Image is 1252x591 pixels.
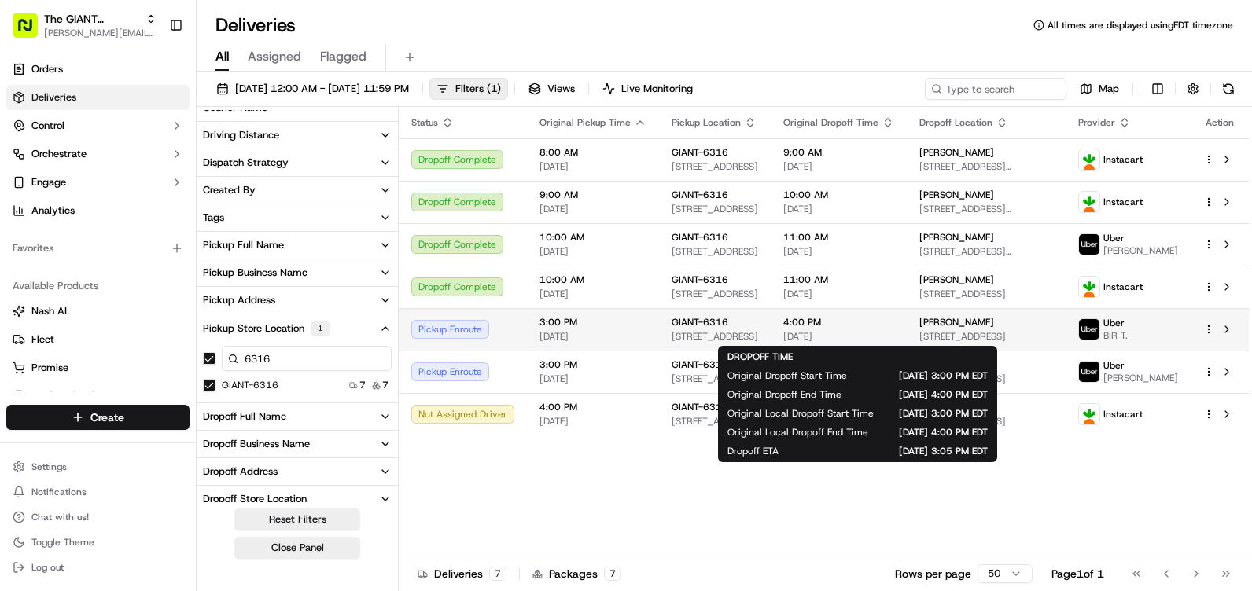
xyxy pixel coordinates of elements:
span: GIANT-6316 [672,273,728,286]
div: Dispatch Strategy [203,156,289,170]
button: [DATE] 12:00 AM - [DATE] 11:59 PM [209,78,416,100]
span: ( 1 ) [487,82,501,96]
span: Uber [1103,317,1125,329]
img: profile_uber_ahold_partner.png [1079,362,1099,382]
span: [STREET_ADDRESS] [672,245,758,258]
span: Notifications [31,486,87,498]
span: [DATE] [783,245,894,258]
button: Settings [6,456,190,478]
div: Dropoff Business Name [203,437,310,451]
span: Original Dropoff End Time [727,388,841,401]
div: Tags [203,211,224,225]
span: [STREET_ADDRESS][PERSON_NAME][PERSON_NAME] [919,203,1053,215]
div: Dropoff Full Name [203,409,286,424]
span: [PERSON_NAME] [919,189,994,201]
div: Page 1 of 1 [1051,566,1104,582]
button: [PERSON_NAME][EMAIL_ADDRESS][PERSON_NAME][DOMAIN_NAME] [44,27,156,39]
div: 7 [489,567,506,581]
button: Close Panel [234,537,360,559]
div: Pickup Business Name [203,266,307,280]
span: Instacart [1103,153,1143,166]
label: GIANT-6316 [222,379,278,391]
span: Product Catalog [31,389,107,403]
button: Live Monitoring [595,78,700,100]
span: Settings [31,461,67,473]
span: Analytics [31,204,75,218]
span: 10:00 AM [783,189,894,201]
span: GIANT-6316 [672,231,728,244]
span: Map [1099,82,1119,96]
span: Control [31,119,64,133]
h1: Deliveries [215,13,296,38]
span: [DATE] [783,288,894,300]
button: Filters(1) [429,78,508,100]
button: Dropoff Store Location [197,486,398,512]
div: Dropoff Store Location [203,492,307,506]
button: Dropoff Business Name [197,431,398,457]
span: [PERSON_NAME] [919,146,994,159]
img: profile_instacart_ahold_partner.png [1079,277,1099,297]
input: Got a question? Start typing here... [41,101,283,118]
span: [STREET_ADDRESS] [672,160,758,173]
span: Log out [31,561,64,574]
span: [DATE] [783,203,894,215]
div: Packages [532,566,621,582]
button: Dispatch Strategy [197,149,398,176]
div: 1 [311,321,330,336]
span: 7 [359,379,366,391]
span: All [215,47,229,66]
span: 10:00 AM [539,273,646,286]
span: [STREET_ADDRESS] [672,203,758,215]
input: Type to search [925,78,1066,100]
span: Knowledge Base [31,228,120,244]
button: Created By [197,177,398,204]
span: GIANT-6316 [672,401,728,413]
span: [DATE] [783,160,894,173]
span: Assigned [248,47,301,66]
span: [PERSON_NAME] [919,231,994,244]
img: profile_instacart_ahold_partner.png [1079,149,1099,170]
span: Instacart [1103,281,1143,293]
div: Created By [203,183,256,197]
span: 4:00 PM [539,401,646,413]
span: [DATE] 4:00 PM EDT [893,426,988,439]
span: Dropoff ETA [727,445,779,457]
span: Chat with us! [31,511,89,523]
button: Refresh [1217,78,1239,100]
button: Pickup Address [197,287,398,314]
button: Orchestrate [6,141,190,167]
img: profile_instacart_ahold_partner.png [1079,404,1099,424]
div: We're available if you need us! [53,166,199,178]
span: [STREET_ADDRESS] [672,373,758,385]
input: Pickup Store Location [222,346,392,371]
span: Flagged [320,47,366,66]
span: [PERSON_NAME] [919,273,994,286]
span: [STREET_ADDRESS] [672,288,758,300]
span: Filters [455,82,501,96]
a: Analytics [6,198,190,223]
button: Fleet [6,327,190,352]
span: Nash AI [31,304,67,318]
button: Engage [6,170,190,195]
img: profile_instacart_ahold_partner.png [1079,192,1099,212]
span: Original Local Dropoff Start Time [727,407,874,420]
div: Pickup Full Name [203,238,284,252]
div: 💻 [133,229,145,242]
span: Original Dropoff Time [783,116,878,129]
span: Pylon [156,266,190,278]
span: Instacart [1103,196,1143,208]
button: The GIANT Company [44,11,139,27]
span: 3:00 PM [539,358,646,371]
div: Pickup Address [203,293,275,307]
button: Notifications [6,481,190,503]
div: 📗 [16,229,28,242]
a: Product Catalog [13,389,183,403]
div: Driving Distance [203,128,279,142]
span: Status [411,116,438,129]
a: Deliveries [6,85,190,110]
span: Original Pickup Time [539,116,631,129]
a: 📗Knowledge Base [9,222,127,250]
p: Welcome 👋 [16,63,286,88]
span: Orchestrate [31,147,87,161]
div: Start new chat [53,150,258,166]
